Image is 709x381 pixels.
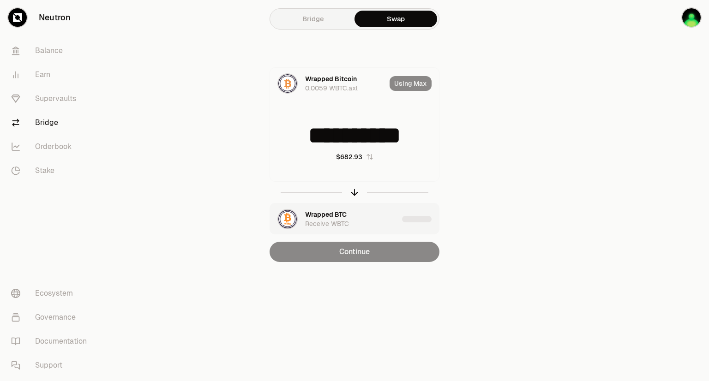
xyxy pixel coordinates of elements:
[336,152,362,161] div: $682.93
[336,152,373,161] button: $682.93
[4,281,100,305] a: Ecosystem
[270,203,398,235] div: WBTC LogoWrapped BTCReceive WBTC
[354,11,437,27] a: Swap
[4,353,100,377] a: Support
[305,74,357,83] div: Wrapped Bitcoin
[305,210,347,219] div: Wrapped BTC
[4,39,100,63] a: Balance
[4,305,100,329] a: Governance
[305,219,349,228] div: Receive WBTC
[4,159,100,183] a: Stake
[4,135,100,159] a: Orderbook
[4,87,100,111] a: Supervaults
[270,203,439,235] button: WBTC LogoWrapped BTCReceive WBTC
[4,63,100,87] a: Earn
[270,68,386,99] div: WBTC.axl LogoWrapped Bitcoin0.0059 WBTC.axl
[682,8,701,27] img: AADAO
[4,111,100,135] a: Bridge
[272,11,354,27] a: Bridge
[4,329,100,353] a: Documentation
[278,210,297,228] img: WBTC Logo
[305,83,358,93] div: 0.0059 WBTC.axl
[278,74,297,93] img: WBTC.axl Logo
